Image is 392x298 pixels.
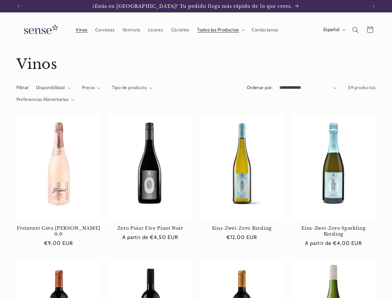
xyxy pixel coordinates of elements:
[72,23,91,37] a: Vinos
[95,27,115,33] span: Cervezas
[16,56,376,73] h1: Vinos
[82,84,101,91] summary: Precio
[252,27,278,33] span: Contáctanos
[123,27,140,33] span: Vermuts
[112,85,147,90] span: Tipo de producto
[193,23,248,37] summary: Todos los Productos
[92,3,292,9] span: ¿Estás en [GEOGRAPHIC_DATA]? Tu pedido llega más rápido de lo que crees.
[348,85,376,90] span: 59 productos
[291,225,376,237] a: Eins-Zwei-Zero Sparkling Riesling
[36,84,70,91] summary: Disponibilidad (0 seleccionado)
[144,23,167,37] a: Licores
[148,27,163,33] span: Licores
[248,23,282,37] a: Contáctanos
[82,85,95,90] span: Precio
[16,96,74,103] summary: Preferencias Alimentarias (0 seleccionado)
[119,23,144,37] a: Vermuts
[319,24,348,36] button: Español
[16,97,69,102] span: Preferencias Alimentarias
[92,23,119,37] a: Cervezas
[16,21,63,39] img: Sense
[14,19,65,41] a: Sense
[16,225,101,237] a: Freixenet Cava [PERSON_NAME] 0,0
[112,84,153,91] summary: Tipo de producto (0 seleccionado)
[108,225,192,231] a: Zero Point Five Pinot Noir
[171,27,189,33] span: Cócteles
[247,85,273,90] label: Ordenar por:
[323,26,340,33] span: Español
[36,85,65,90] span: Disponibilidad
[348,23,363,37] summary: Búsqueda
[16,84,29,91] h2: Filtrar:
[76,27,88,33] span: Vinos
[200,225,284,231] a: Eins-Zwei-Zero Riesling
[197,27,239,33] span: Todos los Productos
[167,23,193,37] a: Cócteles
